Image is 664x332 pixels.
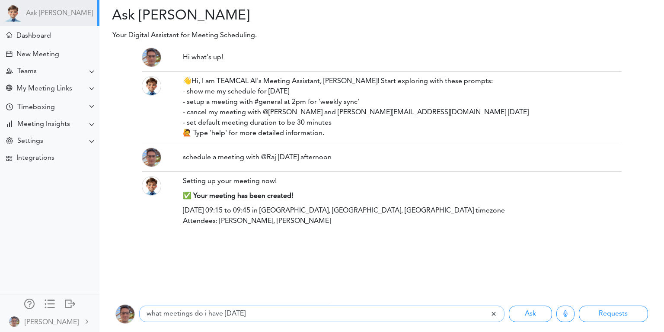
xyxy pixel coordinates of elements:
div: schedule a meeting with @Raj [DATE] afternoon [183,152,622,163]
div: Create Meeting [6,51,12,57]
img: Theo_head.png [142,76,161,96]
div: 👋Hi, I am TEAMCAL AI's Meeting Assistant, [PERSON_NAME]! Start exploring with these prompts: - sh... [183,76,622,139]
div: Timeboxing [17,103,55,112]
a: [PERSON_NAME] [1,312,99,331]
img: 9k= [142,48,161,67]
img: 9k= [142,148,161,167]
img: Theo_head.png [142,176,161,196]
div: Manage Members and Externals [24,299,35,307]
img: 9k= [115,304,135,324]
div: Meeting Dashboard [6,32,12,38]
div: Log out [65,299,75,307]
img: 9k= [9,316,19,327]
div: Show only icons [45,299,55,307]
div: New Meeting [16,51,59,59]
div: ✅ Your meeting has been created! [183,187,622,206]
div: Teams [17,68,37,76]
div: Dashboard [16,32,51,40]
a: Ask [PERSON_NAME] [26,10,93,18]
div: Attendees: [PERSON_NAME], [PERSON_NAME] [183,216,622,226]
div: Share Meeting Link [6,85,12,93]
p: Your Digital Assistant for Meeting Scheduling. [106,30,501,41]
a: Change side menu [45,299,55,311]
div: Settings [17,137,43,145]
div: Integrations [16,154,54,162]
div: Setting up your meeting now! [183,176,622,187]
h2: Ask [PERSON_NAME] [106,8,375,24]
button: Requests [579,306,648,322]
div: Time Your Goals [6,103,13,112]
div: [DATE] 09:15 to 09:45 in [GEOGRAPHIC_DATA], [GEOGRAPHIC_DATA], [GEOGRAPHIC_DATA] timezone [183,206,622,216]
div: TEAMCAL AI Workflow Apps [6,155,12,161]
div: [PERSON_NAME] [25,317,79,328]
img: Powered by TEAMCAL AI [4,4,22,22]
div: Hi what's up! [183,52,622,63]
div: Meeting Insights [17,120,70,129]
div: My Meeting Links [16,85,72,93]
button: Ask [509,306,552,322]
